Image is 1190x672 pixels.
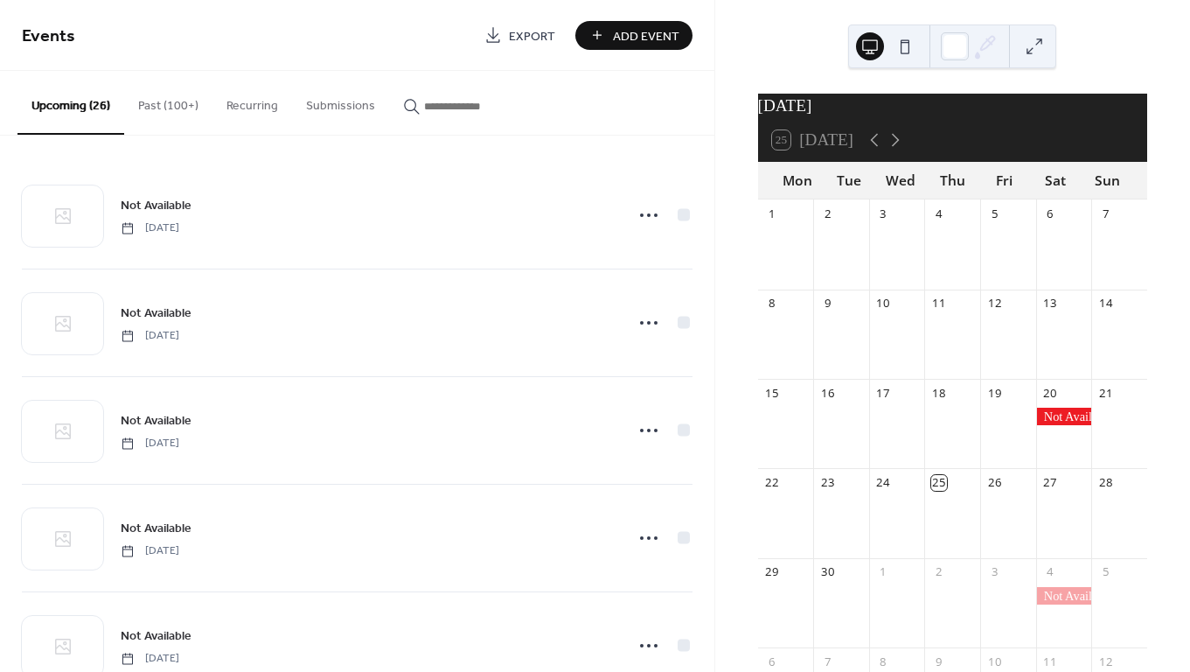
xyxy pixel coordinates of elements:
[986,475,1002,491] div: 26
[1042,296,1058,311] div: 13
[1042,475,1058,491] div: 27
[121,626,191,646] a: Not Available
[758,94,1147,119] div: [DATE]
[17,71,124,135] button: Upcoming (26)
[875,475,891,491] div: 24
[819,296,835,311] div: 9
[931,564,947,580] div: 2
[824,162,875,199] div: Tue
[121,304,191,323] span: Not Available
[819,385,835,401] div: 16
[764,296,780,311] div: 8
[121,520,191,538] span: Not Available
[121,651,179,667] span: [DATE]
[575,21,692,50] button: Add Event
[121,518,191,538] a: Not Available
[121,410,191,430] a: Not Available
[121,412,191,430] span: Not Available
[1098,206,1114,221] div: 7
[1098,475,1114,491] div: 28
[121,195,191,215] a: Not Available
[471,21,568,50] a: Export
[1042,654,1058,669] div: 11
[819,654,835,669] div: 7
[986,206,1002,221] div: 5
[121,303,191,323] a: Not Available
[121,197,191,215] span: Not Available
[764,206,780,221] div: 1
[764,385,780,401] div: 15
[986,654,1002,669] div: 10
[1042,206,1058,221] div: 6
[772,162,824,199] div: Mon
[986,385,1002,401] div: 19
[1036,587,1092,605] div: Not Available
[931,296,947,311] div: 11
[819,475,835,491] div: 23
[1082,162,1133,199] div: Sun
[613,27,679,45] span: Add Event
[121,436,179,451] span: [DATE]
[509,27,555,45] span: Export
[875,206,891,221] div: 3
[1030,162,1082,199] div: Sat
[986,564,1002,580] div: 3
[875,385,891,401] div: 17
[1098,296,1114,311] div: 14
[875,296,891,311] div: 10
[124,71,212,133] button: Past (100+)
[292,71,389,133] button: Submissions
[875,654,891,669] div: 8
[212,71,292,133] button: Recurring
[121,328,179,344] span: [DATE]
[764,564,780,580] div: 29
[121,543,179,559] span: [DATE]
[931,475,947,491] div: 25
[22,19,75,53] span: Events
[931,206,947,221] div: 4
[121,627,191,646] span: Not Available
[1098,564,1114,580] div: 5
[875,162,927,199] div: Wed
[819,206,835,221] div: 2
[986,296,1002,311] div: 12
[1098,385,1114,401] div: 21
[931,654,947,669] div: 9
[764,475,780,491] div: 22
[764,654,780,669] div: 6
[819,564,835,580] div: 30
[121,220,179,236] span: [DATE]
[1036,408,1092,425] div: Not Available
[1042,385,1058,401] div: 20
[1098,654,1114,669] div: 12
[1042,564,1058,580] div: 4
[875,564,891,580] div: 1
[931,385,947,401] div: 18
[978,162,1030,199] div: Fri
[927,162,978,199] div: Thu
